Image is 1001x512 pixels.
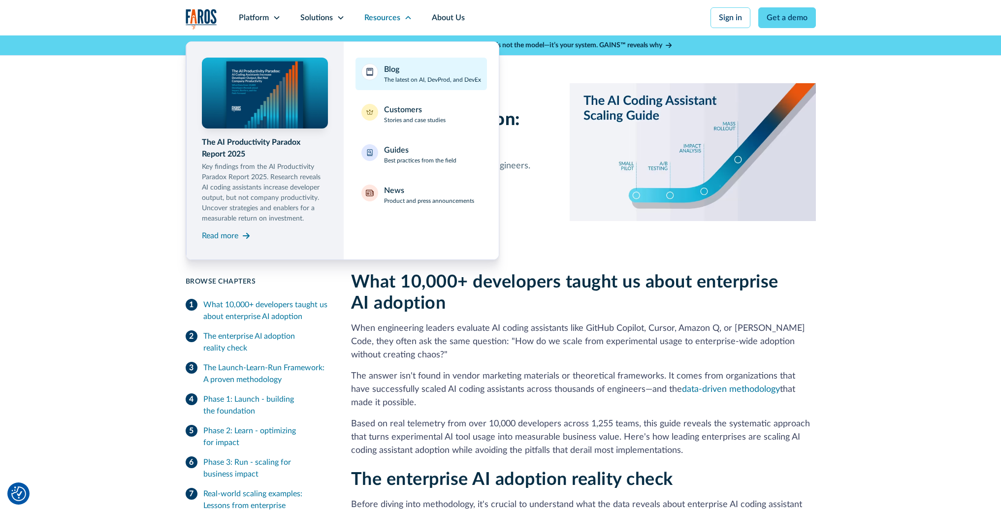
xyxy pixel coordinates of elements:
div: Blog [384,64,399,75]
p: Best practices from the field [384,156,456,165]
a: Phase 3: Run - scaling for business impact [186,452,327,484]
div: Resources [364,12,400,24]
img: Logo of the analytics and reporting company Faros. [186,9,217,29]
img: Revisit consent button [11,486,26,501]
p: Based on real telemetry from over 10,000 developers across 1,255 teams, this guide reveals the sy... [351,417,816,457]
a: Phase 1: Launch - building the foundation [186,389,327,421]
div: The Launch-Learn-Run Framework: A proven methodology [203,362,327,385]
div: Platform [239,12,269,24]
a: home [186,9,217,29]
a: What 10,000+ developers taught us about enterprise AI adoption [186,295,327,326]
p: Key findings from the AI Productivity Paradox Report 2025. Research reveals AI coding assistants ... [202,162,328,224]
a: The AI Productivity Paradox Report 2025Key findings from the AI Productivity Paradox Report 2025.... [202,58,328,244]
p: The answer isn't found in vendor marketing materials or theoretical frameworks. It comes from org... [351,370,816,410]
a: NewsProduct and press announcements [355,179,487,211]
h2: What 10,000+ developers taught us about enterprise AI adoption [351,272,816,314]
div: Phase 3: Run - scaling for business impact [203,456,327,480]
strong: The enterprise AI adoption reality check [351,471,673,488]
button: Cookie Settings [11,486,26,501]
a: Phase 2: Learn - optimizing for impact [186,421,327,452]
nav: Resources [186,35,816,260]
div: Solutions [300,12,333,24]
div: Phase 2: Learn - optimizing for impact [203,425,327,448]
a: The enterprise AI adoption reality check [186,326,327,358]
a: GuidesBest practices from the field [355,138,487,171]
div: News [384,185,404,196]
p: The latest on AI, DevProd, and DevEx [384,75,481,84]
div: Browse Chapters [186,277,327,287]
div: Read more [202,230,238,242]
div: Customers [384,104,422,116]
p: Product and press announcements [384,196,474,205]
a: data-driven methodology [682,385,780,394]
div: Phase 1: Launch - building the foundation [203,393,327,417]
div: The AI Productivity Paradox Report 2025 [202,136,328,160]
div: Guides [384,144,409,156]
a: Sign in [710,7,750,28]
a: Get a demo [758,7,816,28]
div: The enterprise AI adoption reality check [203,330,327,354]
a: BlogThe latest on AI, DevProd, and DevEx [355,58,487,90]
div: What 10,000+ developers taught us about enterprise AI adoption [203,299,327,322]
a: CustomersStories and case studies [355,98,487,130]
p: Stories and case studies [384,116,446,125]
a: The Launch-Learn-Run Framework: A proven methodology [186,358,327,389]
p: When engineering leaders evaluate AI coding assistants like GitHub Copilot, Cursor, Amazon Q, or ... [351,322,816,362]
